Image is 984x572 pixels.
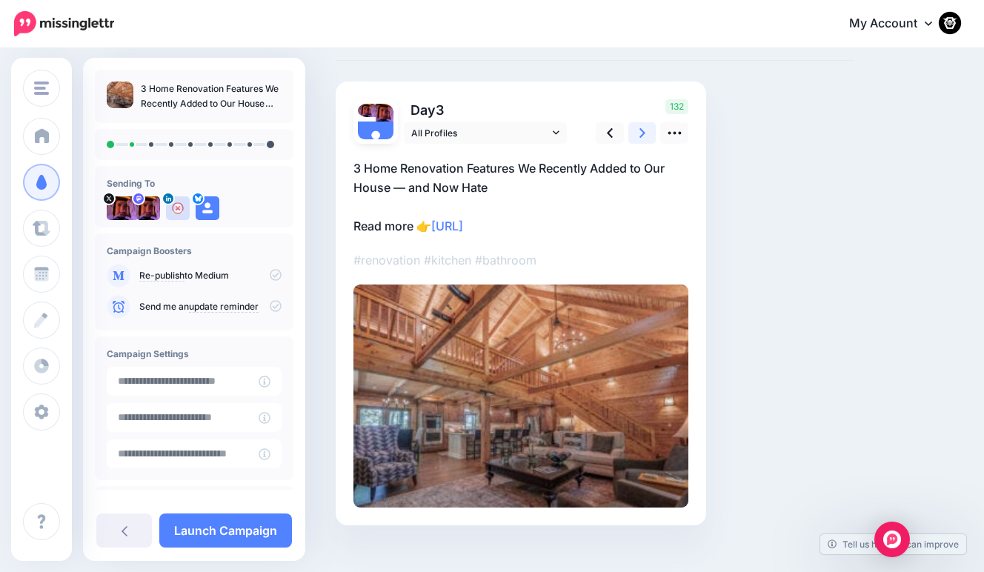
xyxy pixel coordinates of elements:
[141,82,282,111] p: 3 Home Renovation Features We Recently Added to Our House — and Now Hate
[189,301,259,313] a: update reminder
[376,104,393,122] img: 83642e166c72f455-88614.jpg
[404,99,569,121] p: Day
[139,269,282,282] p: to Medium
[139,270,184,282] a: Re-publish
[196,196,219,220] img: user_default_image.png
[874,522,910,557] div: Open Intercom Messenger
[353,250,688,270] p: #renovation #kitchen #bathroom
[166,196,190,220] img: user_default_image.png
[107,82,133,108] img: dd5071dc94c99ac358e9101520c79749_thumb.jpg
[665,99,688,114] span: 132
[34,82,49,95] img: menu.png
[353,285,688,508] img: dd5071dc94c99ac358e9101520c79749.jpg
[820,534,966,554] a: Tell us how we can improve
[834,6,962,42] a: My Account
[14,11,114,36] img: Missinglettr
[431,219,463,233] a: [URL]
[353,159,688,236] p: 3 Home Renovation Features We Recently Added to Our House — and Now Hate Read more 👉
[411,125,549,141] span: All Profiles
[107,245,282,256] h4: Campaign Boosters
[404,122,567,144] a: All Profiles
[107,348,282,359] h4: Campaign Settings
[107,196,139,220] img: BHFunHouse-19603.jpg
[107,178,282,189] h4: Sending To
[139,300,282,313] p: Send me an
[358,122,393,157] img: user_default_image.png
[136,196,160,220] img: 83642e166c72f455-88614.jpg
[358,104,376,117] img: BHFunHouse-19603.jpg
[436,102,444,118] span: 3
